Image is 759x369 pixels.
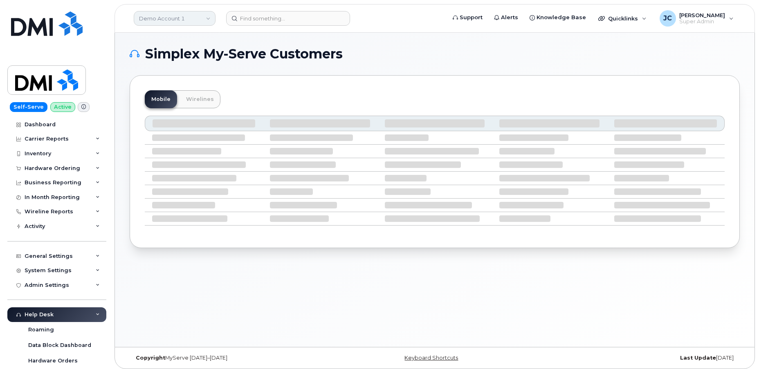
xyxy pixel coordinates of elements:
[680,355,716,361] strong: Last Update
[130,355,333,361] div: MyServe [DATE]–[DATE]
[180,90,220,108] a: Wirelines
[145,48,343,60] span: Simplex My-Serve Customers
[537,355,740,361] div: [DATE]
[145,90,177,108] a: Mobile
[136,355,165,361] strong: Copyright
[404,355,458,361] a: Keyboard Shortcuts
